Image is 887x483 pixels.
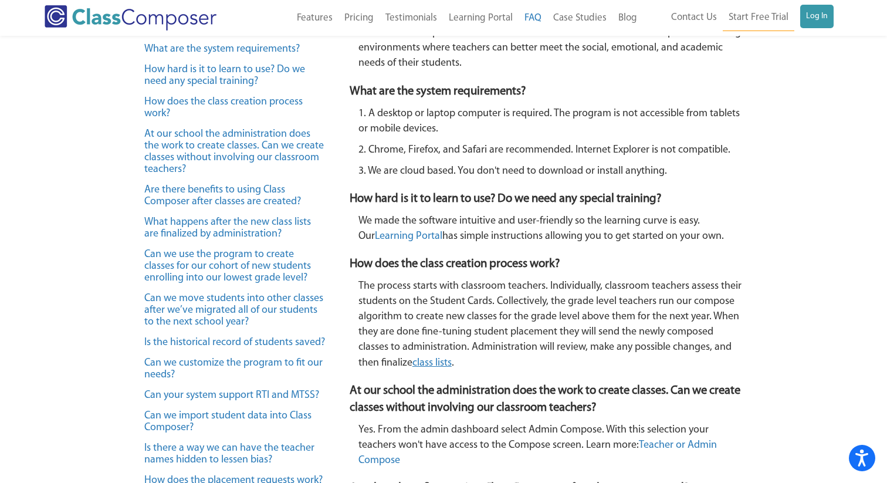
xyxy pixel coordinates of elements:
[412,358,452,369] a: class lists
[291,5,338,31] a: Features
[144,65,305,87] a: How hard is it to learn to use? Do we need any special training?
[144,185,301,207] a: Are there benefits to using Class Composer after classes are created?
[144,358,323,380] a: Can we customize the program to fit our needs?
[350,258,560,270] strong: How does the class creation process work?
[144,44,300,55] a: What are the system requirements?
[144,129,324,175] a: At our school the administration does the work to create classes. Can we create classes without i...
[358,143,743,158] p: 2. Chrome, Firefox, and Safari are recommended. Internet Explorer is not compatible.
[358,10,743,71] p: Class Composer is an online student placement software tool to help elementary schools create equ...
[358,423,743,468] p: Yes. From the admin dashboard select Admin Compose. With this selection your teachers won't have ...
[358,440,717,466] a: Teacher or Admin Compose
[253,5,643,31] nav: Header Menu
[144,249,311,283] a: Can we use the program to create classes for our cohort of new students enrolling into our lowest...
[358,279,743,371] p: The process starts with classroom teachers. Individually, classroom teachers assess their student...
[144,97,303,119] a: How does the class creation process work?
[547,5,612,31] a: Case Studies
[375,231,442,242] a: Learning Portal
[144,217,311,239] a: What happens after the new class lists are finalized by administration?
[338,5,380,31] a: Pricing
[380,5,443,31] a: Testimonials
[144,293,323,327] a: Can we move students into other classes after we’ve migrated all of our students to the next scho...
[443,5,519,31] a: Learning Portal
[45,5,216,31] img: Class Composer
[643,5,834,31] nav: Header Menu
[358,214,743,244] p: We made the software intuitive and user-friendly so the learning curve is easy. Our has simple in...
[612,5,643,31] a: Blog
[800,5,834,28] a: Log In
[144,390,319,401] a: Can your system support RTI and MTSS?
[358,106,743,137] p: 1. A desktop or laptop computer is required. The program is not accessible from tablets or mobile...
[144,443,314,465] a: Is there a way we can have the teacher names hidden to lessen bias?
[144,411,312,433] a: Can we import student data into Class Composer?
[350,384,740,414] strong: At our school the administration does the work to create classes. Can we create classes without i...
[665,5,723,31] a: Contact Us
[350,85,526,97] strong: What are the system requirements?
[519,5,547,31] a: FAQ
[723,5,794,31] a: Start Free Trial
[350,192,661,205] strong: How hard is it to learn to use? Do we need any special training?
[144,337,325,348] a: Is the historical record of students saved?
[358,164,743,179] p: 3. We are cloud based. You don't need to download or install anything.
